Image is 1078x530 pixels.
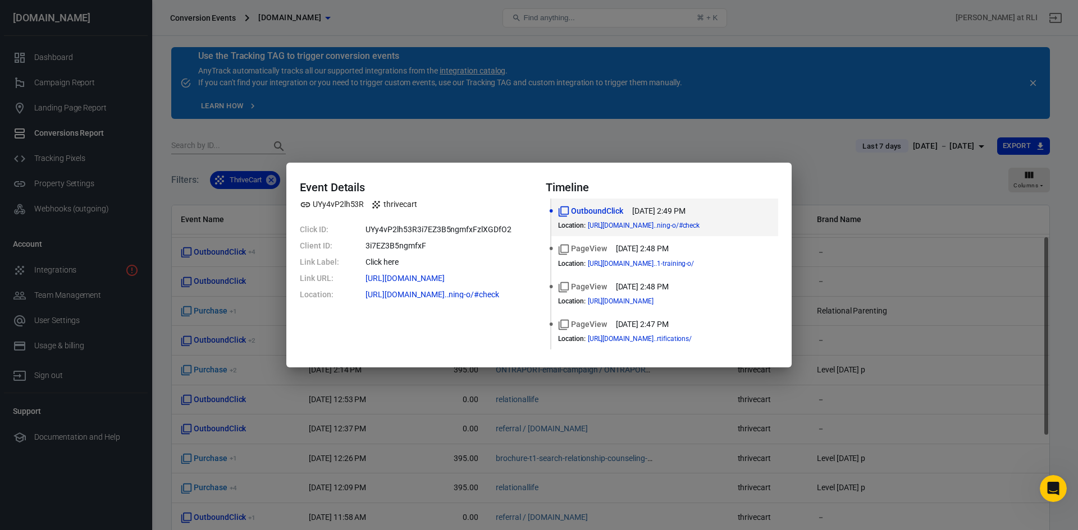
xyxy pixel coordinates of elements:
[558,297,586,305] dt: Location :
[300,199,364,210] span: Property
[558,205,623,217] span: Standard event name
[300,224,339,236] dt: Click ID:
[558,222,586,229] dt: Location :
[366,240,532,252] dd: 3i7EZ3B5ngmfxF
[1040,475,1067,502] iframe: Intercom live chat
[588,222,720,229] span: https://relationallife.com/level-1-training-o/#check
[588,298,674,305] span: https://relationallife.com/rlt-training/
[300,256,339,268] dt: Link Label:
[300,273,339,284] dt: Link URL:
[546,181,778,194] h4: Timeline
[300,289,339,301] dt: Location:
[371,199,417,210] span: Integration
[366,256,532,268] dd: Click here
[588,260,715,267] span: https://relationallife.com/level-1-training-o/
[616,243,669,255] time: 2025-10-08T14:48:33-07:00
[300,181,532,194] h4: Event Details
[558,281,607,293] span: Standard event name
[616,319,669,330] time: 2025-10-08T14:47:23-07:00
[558,319,607,330] span: Standard event name
[366,291,519,298] span: https://relationallife.com/level-1-training-o/#check
[588,335,712,342] span: https://relationallife.com/rlt-training-and-certifications/
[366,274,464,282] span: https://terryreal.thrivecart.com/346
[300,240,339,252] dt: Client ID:
[558,260,586,268] dt: Location :
[558,335,586,343] dt: Location :
[616,281,669,293] time: 2025-10-08T14:48:26-07:00
[558,243,607,255] span: Standard event name
[366,224,532,236] dd: UYy4vP2lh53R3i7EZ3B5ngmfxFzlXGDfO2
[632,205,685,217] time: 2025-10-08T14:49:02-07:00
